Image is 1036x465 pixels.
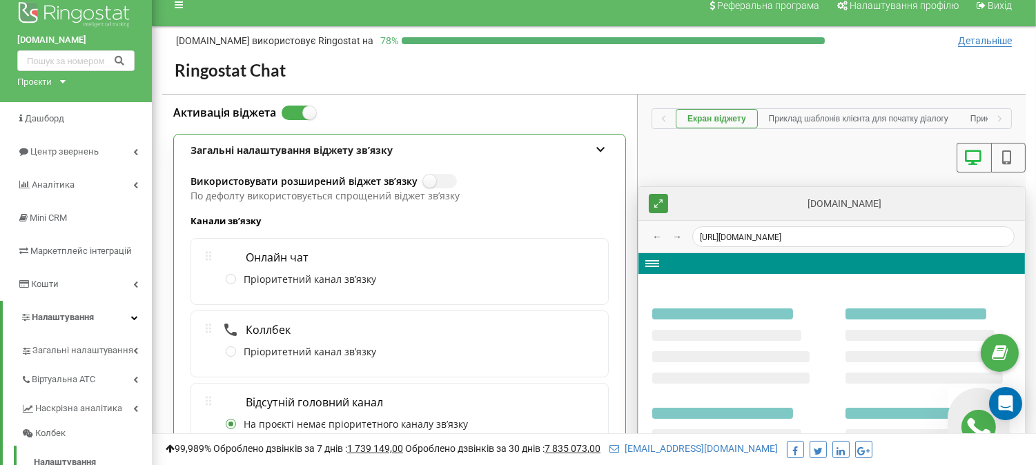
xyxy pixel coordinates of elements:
span: Загальні налаштування [32,344,133,357]
span: Відсутній головний канал [239,395,383,409]
a: Налаштування [3,301,152,334]
p: 78 % [373,34,402,48]
span: Наскрізна аналітика [35,402,122,415]
u: 7 835 073,00 [545,443,600,454]
span: Онлайн чат [239,250,309,264]
span: Кошти [31,279,59,289]
a: Загальні налаштування [21,334,152,363]
span: Коллбек [239,323,291,337]
div: [URL][DOMAIN_NAME] [692,226,1015,247]
label: На проєкті немає пріоритетного каналу звʼязку [226,418,468,432]
span: Дашборд [25,113,64,123]
div: [DOMAIN_NAME] [675,197,1015,210]
div: Open Intercom Messenger [989,387,1022,420]
button: → [669,228,685,245]
a: [EMAIL_ADDRESS][DOMAIN_NAME] [609,443,778,454]
span: Колбек [35,426,66,440]
button: Екран віджету [676,109,758,128]
label: Пріоритетний канал звʼязку [226,346,376,359]
label: Пріоритетний канал звʼязку [226,273,376,287]
a: [DOMAIN_NAME] [17,33,135,47]
input: Пошук за номером [17,50,135,71]
div: Проєкти [17,75,52,88]
button: Приклад шаблонів клієнта для початку діалогу [758,109,959,128]
span: 99,989% [166,443,211,454]
span: Оброблено дзвінків за 30 днів : [405,443,600,454]
p: По дефолту використовується спрощений віджет звʼязку [190,189,609,203]
p: Канали звʼязку [190,212,609,229]
a: Колбек [21,421,152,446]
span: Центр звернень [30,146,99,157]
p: [DOMAIN_NAME] [176,34,373,48]
h2: Ringostat Chat [175,60,1013,81]
span: Детальніше [958,35,1012,47]
span: Налаштування [32,312,94,322]
span: Віртуальна АТС [32,373,95,386]
span: Оброблено дзвінків за 7 днів : [213,443,403,454]
u: 1 739 149,00 [347,443,403,454]
span: використовує Ringostat на [252,35,373,46]
div: Загальні налаштування віджету звʼязку [174,135,625,166]
span: Аналiтика [32,179,75,190]
label: Активація віджета [173,106,276,121]
a: Віртуальна АТС [21,363,152,392]
span: Mini CRM [30,212,67,223]
label: Використовувати розширений віджет звʼязку [190,174,418,189]
img: Callback [961,410,996,444]
button: ← [649,228,665,245]
span: Маркетплейс інтеграцій [30,246,132,256]
a: Наскрізна аналітика [21,392,152,421]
